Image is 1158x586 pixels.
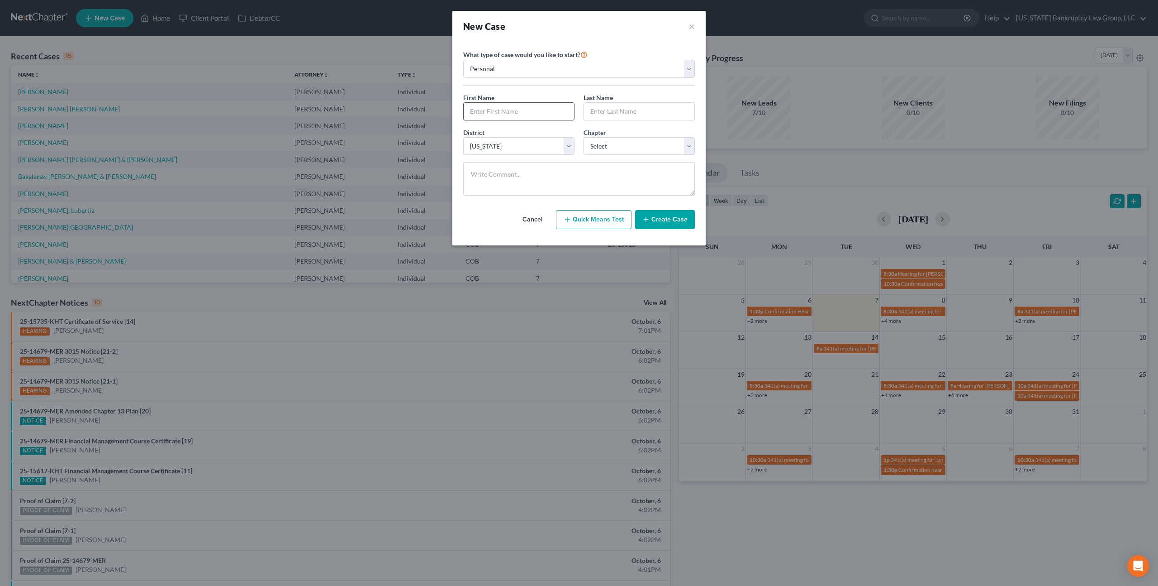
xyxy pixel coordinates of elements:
button: Create Case [635,210,695,229]
input: Enter Last Name [584,103,694,120]
input: Enter First Name [464,103,574,120]
label: What type of case would you like to start? [463,49,588,60]
button: Quick Means Test [556,210,631,229]
button: Cancel [513,211,552,229]
button: × [688,20,695,33]
div: Open Intercom Messenger [1127,555,1149,577]
span: District [463,129,484,136]
strong: New Case [463,21,505,32]
span: Last Name [584,94,613,101]
span: Chapter [584,129,606,136]
span: First Name [463,94,494,101]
